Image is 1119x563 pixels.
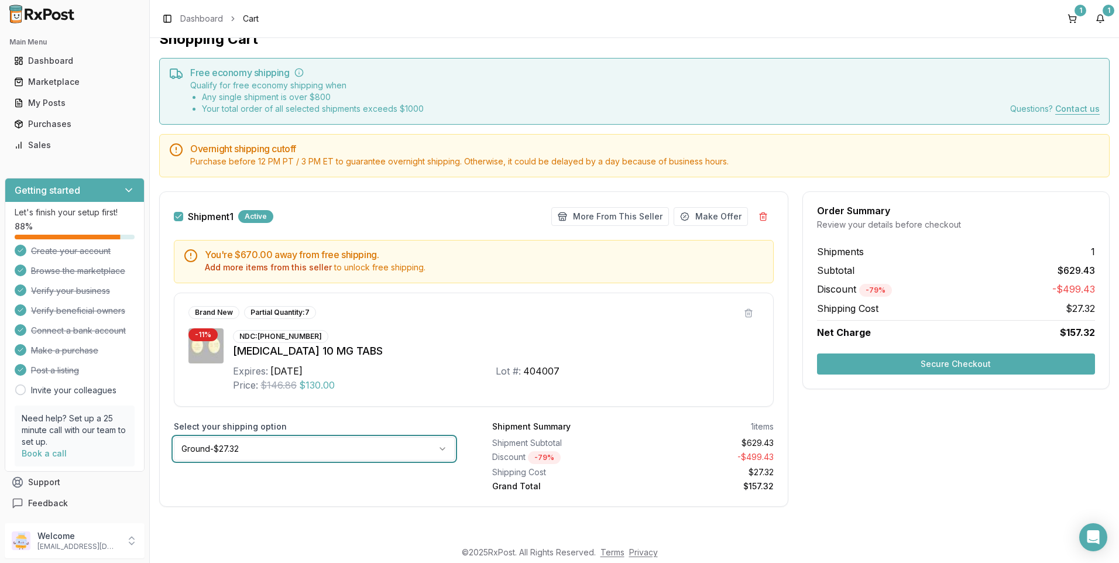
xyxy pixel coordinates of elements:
[270,364,303,378] div: [DATE]
[14,97,135,109] div: My Posts
[31,245,111,257] span: Create your account
[14,76,135,88] div: Marketplace
[22,448,67,458] a: Book a call
[15,221,33,232] span: 88 %
[31,325,126,337] span: Connect a bank account
[233,343,759,359] div: [MEDICAL_DATA] 10 MG TABS
[492,437,628,449] div: Shipment Subtotal
[5,73,145,91] button: Marketplace
[9,92,140,114] a: My Posts
[22,413,128,448] p: Need help? Set up a 25 minute call with our team to set up.
[233,378,258,392] div: Price:
[159,30,1110,49] h1: Shopping Cart
[817,301,878,315] span: Shipping Cost
[190,156,1100,167] div: Purchase before 12 PM PT / 3 PM ET to guarantee overnight shipping. Otherwise, it could be delaye...
[600,547,624,557] a: Terms
[14,55,135,67] div: Dashboard
[1058,263,1095,277] span: $629.43
[28,497,68,509] span: Feedback
[31,265,125,277] span: Browse the marketplace
[9,37,140,47] h2: Main Menu
[5,472,145,493] button: Support
[233,330,328,343] div: NDC: [PHONE_NUMBER]
[12,531,30,550] img: User avatar
[1091,245,1095,259] span: 1
[817,219,1095,231] div: Review your details before checkout
[202,91,424,103] li: Any single shipment is over $ 800
[243,13,259,25] span: Cart
[674,207,748,226] button: Make Offer
[9,50,140,71] a: Dashboard
[817,206,1095,215] div: Order Summary
[205,250,764,259] h5: You're $670.00 away from free shipping.
[1103,5,1114,16] div: 1
[492,466,628,478] div: Shipping Cost
[5,493,145,514] button: Feedback
[528,451,561,464] div: - 79 %
[31,345,98,356] span: Make a purchase
[492,480,628,492] div: Grand Total
[817,245,864,259] span: Shipments
[190,144,1100,153] h5: Overnight shipping cutoff
[190,68,1100,77] h5: Free economy shipping
[637,466,773,478] div: $27.32
[205,262,764,273] div: to unlock free shipping.
[188,306,239,319] div: Brand New
[37,530,119,542] p: Welcome
[188,212,234,221] span: Shipment 1
[817,353,1095,375] button: Secure Checkout
[299,378,335,392] span: $130.00
[37,542,119,551] p: [EMAIL_ADDRESS][DOMAIN_NAME]
[180,13,223,25] a: Dashboard
[1091,9,1110,28] button: 1
[244,306,316,319] div: Partial Quantity: 7
[5,52,145,70] button: Dashboard
[637,437,773,449] div: $629.43
[1079,523,1107,551] div: Open Intercom Messenger
[14,139,135,151] div: Sales
[188,328,218,341] div: - 11 %
[9,114,140,135] a: Purchases
[1066,301,1095,315] span: $27.32
[31,385,116,396] a: Invite your colleagues
[859,284,892,297] div: - 79 %
[205,262,332,273] button: Add more items from this seller
[1075,5,1086,16] div: 1
[15,183,80,197] h3: Getting started
[180,13,259,25] nav: breadcrumb
[202,103,424,115] li: Your total order of all selected shipments exceeds $ 1000
[5,94,145,112] button: My Posts
[637,480,773,492] div: $157.32
[817,283,892,295] span: Discount
[492,421,571,432] div: Shipment Summary
[523,364,559,378] div: 404007
[190,80,424,115] div: Qualify for free economy shipping when
[551,207,669,226] button: More From This Seller
[817,327,871,338] span: Net Charge
[637,451,773,464] div: - $499.43
[9,71,140,92] a: Marketplace
[1060,325,1095,339] span: $157.32
[260,378,297,392] span: $146.86
[233,364,268,378] div: Expires:
[5,5,80,23] img: RxPost Logo
[5,115,145,133] button: Purchases
[31,305,125,317] span: Verify beneficial owners
[492,451,628,464] div: Discount
[188,328,224,363] img: Jardiance 10 MG TABS
[15,207,135,218] p: Let's finish your setup first!
[817,263,854,277] span: Subtotal
[1010,103,1100,115] div: Questions?
[1063,9,1082,28] button: 1
[14,118,135,130] div: Purchases
[751,421,774,432] div: 1 items
[31,365,79,376] span: Post a listing
[5,136,145,155] button: Sales
[9,135,140,156] a: Sales
[238,210,273,223] div: Active
[629,547,658,557] a: Privacy
[496,364,521,378] div: Lot #:
[31,285,110,297] span: Verify your business
[1052,282,1095,297] span: -$499.43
